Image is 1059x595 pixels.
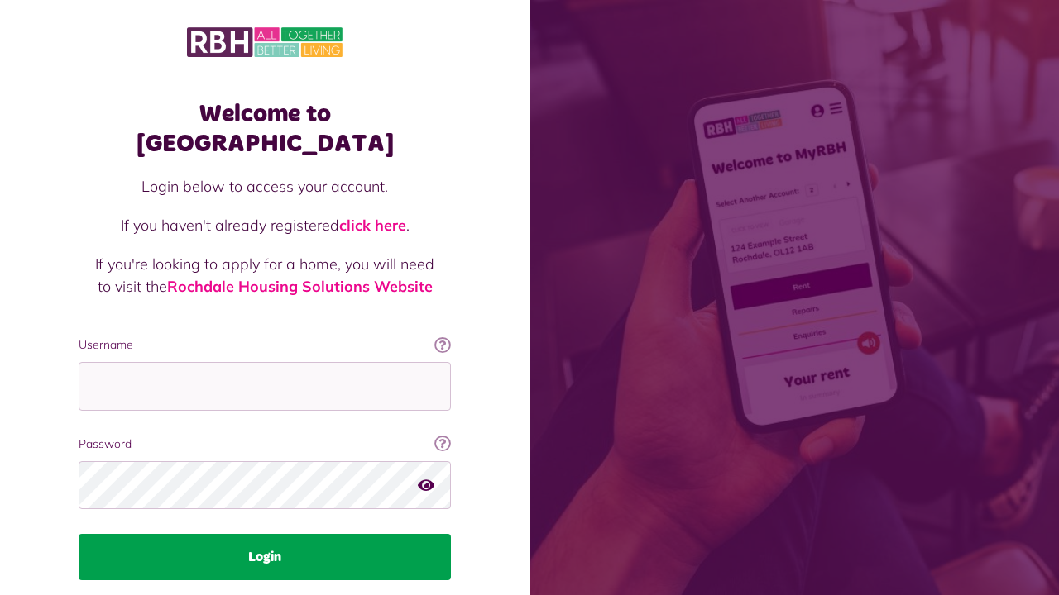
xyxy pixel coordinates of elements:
[339,216,406,235] a: click here
[95,214,434,236] p: If you haven't already registered .
[95,175,434,198] p: Login below to access your account.
[79,534,451,580] button: Login
[79,336,451,354] label: Username
[95,253,434,297] p: If you're looking to apply for a home, you will need to visit the
[167,277,433,296] a: Rochdale Housing Solutions Website
[79,436,451,453] label: Password
[187,25,343,59] img: MyRBH
[79,99,451,159] h1: Welcome to [GEOGRAPHIC_DATA]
